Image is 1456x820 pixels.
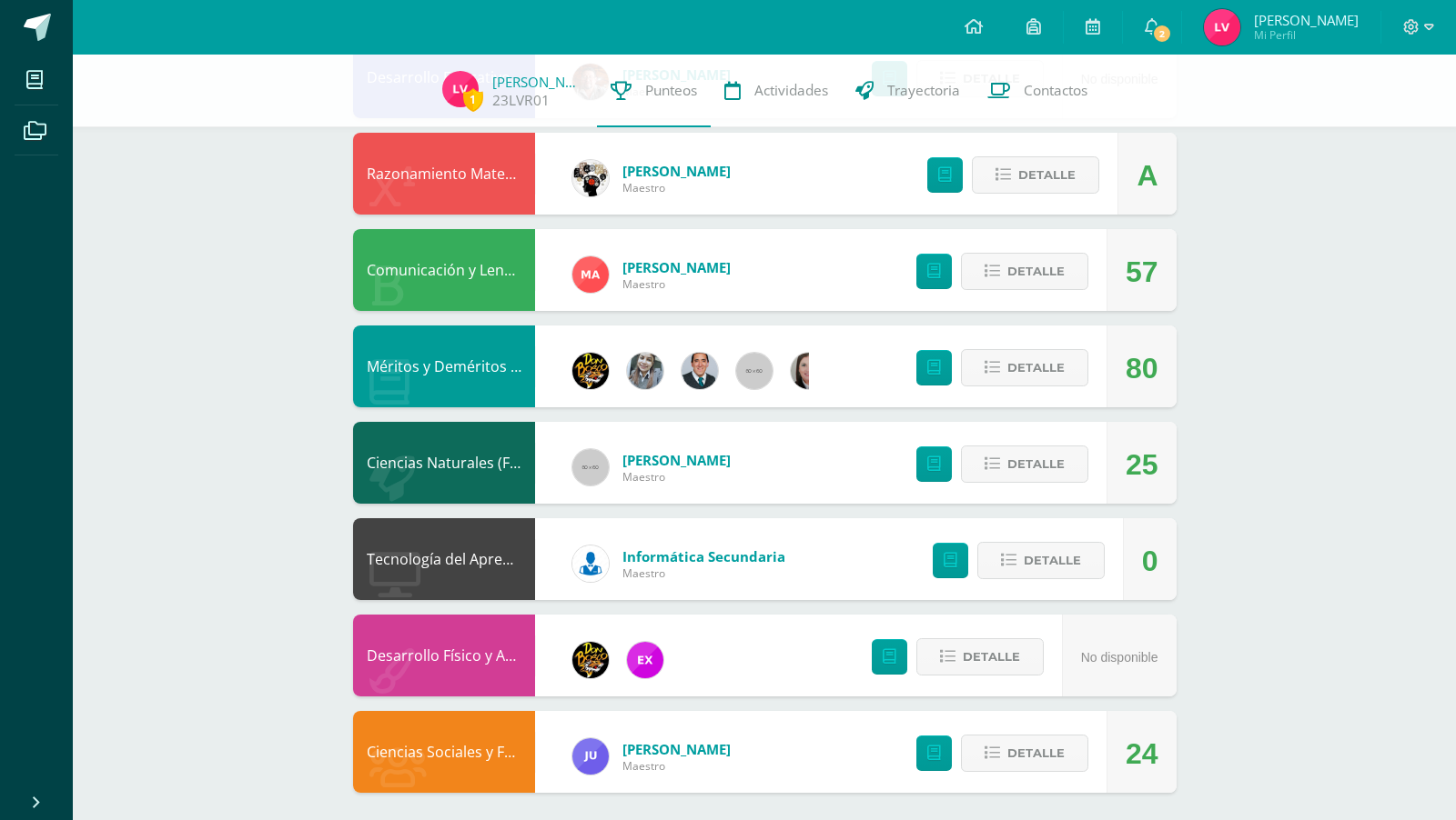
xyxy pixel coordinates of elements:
a: 23LVR01 [492,91,550,110]
span: Detalle [1018,158,1076,192]
button: Detalle [972,156,1099,194]
img: 63d99853cab4c46038f6d5e6a91d147f.png [442,71,479,107]
div: Tecnología del Aprendizaje y la Comunicación (TIC) [353,518,535,600]
a: [PERSON_NAME] [492,73,583,91]
img: 0fd6451cf16eae051bb176b5d8bc5f11.png [572,256,609,293]
img: 6ed6846fa57649245178fca9fc9a58dd.png [572,545,609,582]
button: Detalle [961,735,1088,772]
img: cba4c69ace659ae4cf02a5761d9a2473.png [627,353,663,389]
div: 0 [1142,520,1158,602]
span: 2 [1152,24,1172,44]
div: 24 [1126,713,1158,795]
img: ce84f7dabd80ed5f5aa83b4480291ac6.png [627,642,663,678]
button: Detalle [961,349,1088,386]
span: Contactos [1024,81,1087,100]
div: A [1137,135,1158,216]
img: d172b984f1f79fc296de0e0b277dc562.png [572,160,609,196]
span: Mi Perfil [1254,27,1359,43]
div: 57 [1126,231,1158,313]
img: 21dcd0747afb1b787494880446b9b401.png [572,642,609,678]
button: Detalle [961,445,1088,483]
span: Maestro [622,565,785,581]
a: Actividades [711,55,842,127]
button: Detalle [977,542,1105,579]
span: Trayectoria [887,81,960,100]
div: Méritos y Deméritos 3ro. Básico "C" [353,325,535,407]
span: Maestro [622,758,731,774]
span: Detalle [1007,447,1065,481]
img: 60x60 [736,353,773,389]
div: Comunicación y Lenguaje, Idioma Español [353,229,535,311]
img: 2306758994b507d40baaa54be1d4aa7e.png [682,353,718,389]
span: Detalle [963,640,1020,674]
span: [PERSON_NAME] [622,740,731,758]
span: Punteos [645,81,697,100]
span: Detalle [1007,255,1065,288]
img: 8af0450cf43d44e38c4a1497329761f3.png [791,353,827,389]
a: Contactos [974,55,1101,127]
button: Detalle [916,638,1044,675]
img: 60x60 [572,449,609,485]
img: 0261123e46d54018888246571527a9cf.png [572,738,609,775]
div: 25 [1126,424,1158,505]
span: No disponible [1081,650,1158,665]
span: [PERSON_NAME] [622,258,731,276]
a: Trayectoria [842,55,974,127]
span: Maestro [622,276,731,292]
div: Desarrollo Físico y Artístico (Extracurricular) [353,615,535,696]
button: Detalle [961,253,1088,290]
div: Razonamiento Matemático [353,133,535,215]
div: 80 [1126,327,1158,409]
span: Detalle [1024,544,1081,577]
span: Informática Secundaria [622,547,785,565]
div: Ciencias Naturales (Física Fundamental) [353,422,535,504]
span: 1 [463,88,483,111]
img: eda3c0d1caa5ac1a520cf0290d7c6ae4.png [572,353,609,389]
span: [PERSON_NAME] [1254,11,1359,29]
span: Maestro [622,180,731,195]
span: Detalle [1007,351,1065,385]
span: [PERSON_NAME] [622,162,731,180]
span: [PERSON_NAME] [622,451,731,469]
a: Punteos [597,55,711,127]
img: 63d99853cab4c46038f6d5e6a91d147f.png [1204,9,1240,45]
div: Ciencias Sociales y Formación Ciudadana e Interculturalidad [353,711,535,793]
span: Maestro [622,469,731,485]
span: Detalle [1007,736,1065,770]
span: Actividades [754,81,828,100]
